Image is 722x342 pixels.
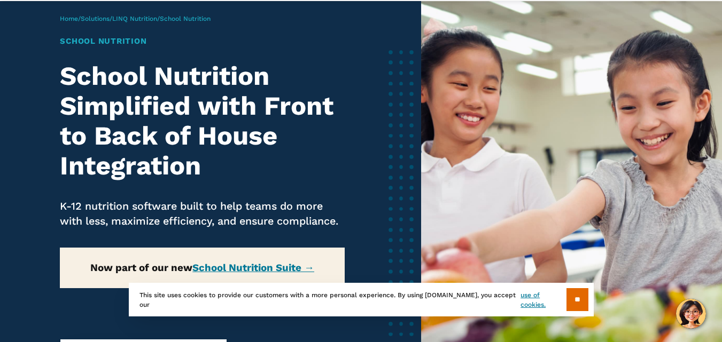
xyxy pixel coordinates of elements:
[129,283,594,316] div: This site uses cookies to provide our customers with a more personal experience. By using [DOMAIN...
[192,262,314,274] a: School Nutrition Suite →
[60,61,344,181] h2: School Nutrition Simplified with Front to Back of House Integration
[676,299,706,329] button: Hello, have a question? Let’s chat.
[60,15,78,22] a: Home
[521,290,566,309] a: use of cookies.
[60,199,344,229] p: K-12 nutrition software built to help teams do more with less, maximize efficiency, and ensure co...
[90,262,314,274] strong: Now part of our new
[160,15,211,22] span: School Nutrition
[112,15,157,22] a: LINQ Nutrition
[60,35,344,47] h1: School Nutrition
[60,15,211,22] span: / / /
[81,15,110,22] a: Solutions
